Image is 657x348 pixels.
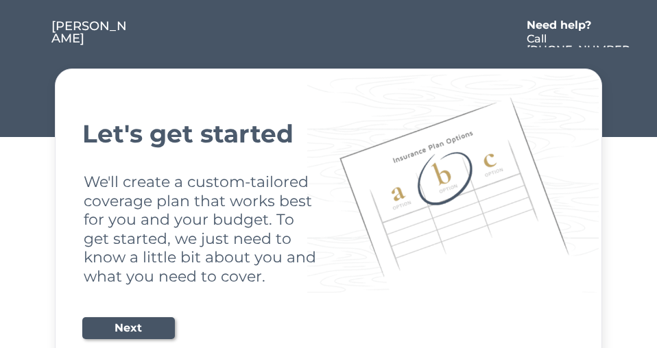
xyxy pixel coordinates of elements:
div: [PERSON_NAME] [51,20,130,45]
a: Call [PHONE_NUMBER] [527,34,632,47]
div: We'll create a custom-tailored coverage plan that works best for you and your budget. To get star... [84,173,319,286]
a: [PERSON_NAME] [51,20,130,47]
div: Need help? [527,20,606,31]
div: Call [PHONE_NUMBER] [527,34,632,66]
button: Next [82,317,175,339]
div: Let's get started [82,121,575,146]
